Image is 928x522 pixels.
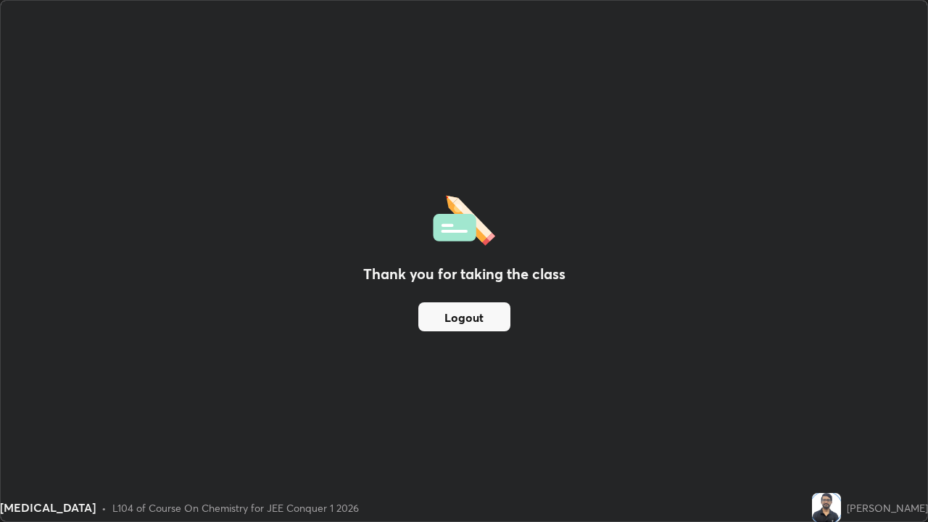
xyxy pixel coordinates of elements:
div: [PERSON_NAME] [847,500,928,515]
button: Logout [418,302,510,331]
div: L104 of Course On Chemistry for JEE Conquer 1 2026 [112,500,359,515]
h2: Thank you for taking the class [363,263,565,285]
img: offlineFeedback.1438e8b3.svg [433,191,495,246]
div: • [101,500,107,515]
img: fbb457806e3044af9f69b75a85ff128c.jpg [812,493,841,522]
